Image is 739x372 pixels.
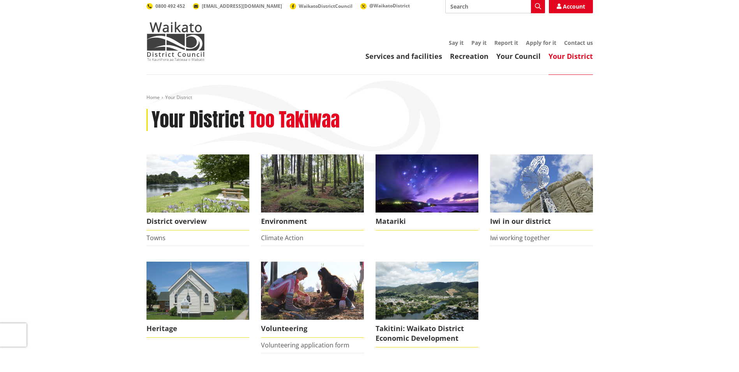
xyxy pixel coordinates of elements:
h1: Your District [152,109,245,131]
a: Contact us [564,39,593,46]
a: Recreation [450,51,489,61]
a: volunteer icon Volunteering [261,262,364,338]
a: Ngaruawahia 0015 District overview [146,154,249,230]
span: Takitini: Waikato District Economic Development [376,320,478,347]
img: Waikato District Council - Te Kaunihera aa Takiwaa o Waikato [146,22,205,61]
span: Heritage [146,320,249,338]
a: Services and facilities [365,51,442,61]
span: [EMAIL_ADDRESS][DOMAIN_NAME] [202,3,282,9]
img: ngaaruawaahia [376,262,478,320]
a: Matariki [376,154,478,230]
a: Turangawaewae Ngaruawahia Iwi in our district [490,154,593,230]
a: 0800 492 452 [146,3,185,9]
a: Your District [549,51,593,61]
span: @WaikatoDistrict [369,2,410,9]
a: [EMAIL_ADDRESS][DOMAIN_NAME] [193,3,282,9]
span: Matariki [376,213,478,230]
span: Your District [165,94,192,101]
iframe: Messenger Launcher [703,339,731,367]
a: Takitini: Waikato District Economic Development [376,262,478,347]
a: Report it [494,39,518,46]
span: WaikatoDistrictCouncil [299,3,353,9]
a: @WaikatoDistrict [360,2,410,9]
span: Iwi in our district [490,213,593,230]
a: Towns [146,234,166,242]
span: 0800 492 452 [155,3,185,9]
img: volunteer icon [261,262,364,320]
a: Iwi working together [490,234,550,242]
a: Home [146,94,160,101]
a: Climate Action [261,234,303,242]
img: Matariki over Whiaangaroa [376,154,478,213]
a: WaikatoDistrictCouncil [290,3,353,9]
span: Environment [261,213,364,230]
span: District overview [146,213,249,230]
a: Environment [261,154,364,230]
a: Apply for it [526,39,556,46]
a: Raglan Church Heritage [146,262,249,338]
img: Ngaruawahia 0015 [146,154,249,213]
a: Volunteering application form [261,341,349,349]
img: Turangawaewae Ngaruawahia [490,154,593,213]
a: Pay it [471,39,487,46]
span: Volunteering [261,320,364,338]
a: Your Council [496,51,541,61]
img: Raglan Church [146,262,249,320]
h2: Too Takiwaa [249,109,340,131]
a: Say it [449,39,464,46]
img: biodiversity- Wright's Bush_16x9 crop [261,154,364,213]
nav: breadcrumb [146,94,593,101]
